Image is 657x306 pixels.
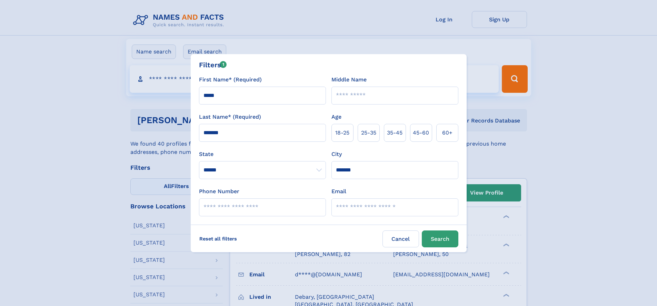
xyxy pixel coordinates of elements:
label: Age [331,113,341,121]
label: Cancel [382,230,419,247]
label: Phone Number [199,187,239,196]
span: 25‑35 [361,129,376,137]
div: Filters [199,60,227,70]
span: 45‑60 [413,129,429,137]
label: City [331,150,342,158]
label: Email [331,187,346,196]
span: 35‑45 [387,129,402,137]
label: State [199,150,326,158]
label: First Name* (Required) [199,76,262,84]
label: Reset all filters [195,230,241,247]
span: 60+ [442,129,452,137]
label: Last Name* (Required) [199,113,261,121]
label: Middle Name [331,76,367,84]
span: 18‑25 [335,129,349,137]
button: Search [422,230,458,247]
